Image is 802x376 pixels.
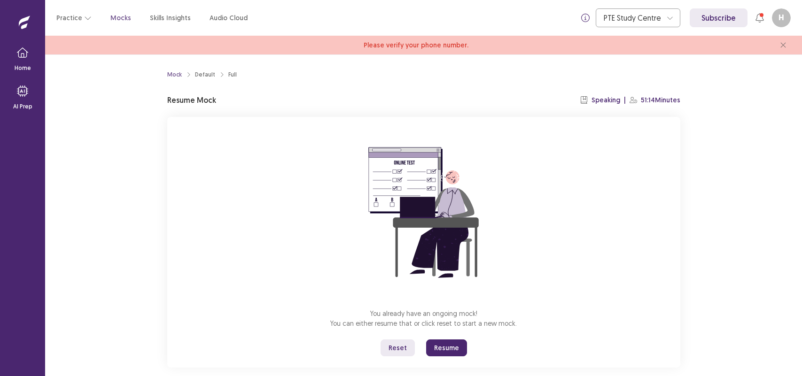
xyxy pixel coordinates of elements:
button: info [577,9,594,26]
p: Home [15,64,31,72]
a: Subscribe [690,8,747,27]
a: Audio Cloud [210,13,248,23]
img: attend-mock [339,128,508,297]
p: AI Prep [13,102,32,111]
p: Speaking [592,95,620,105]
div: Default [195,70,215,79]
button: Practice [56,9,92,26]
p: You already have an ongoing mock! You can either resume that or click reset to start a new mock. [330,308,517,328]
a: Mocks [110,13,131,23]
div: PTE Study Centre [604,9,662,27]
a: Mock [167,70,182,79]
button: H [772,8,791,27]
p: | [624,95,626,105]
div: Full [228,70,237,79]
button: close [776,38,791,53]
span: Please verify your phone number. [364,40,468,50]
p: Resume Mock [167,94,216,106]
button: Reset [381,339,415,356]
button: Resume [426,339,467,356]
p: 51:14 Minutes [641,95,680,105]
a: Skills Insights [150,13,191,23]
nav: breadcrumb [167,70,237,79]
